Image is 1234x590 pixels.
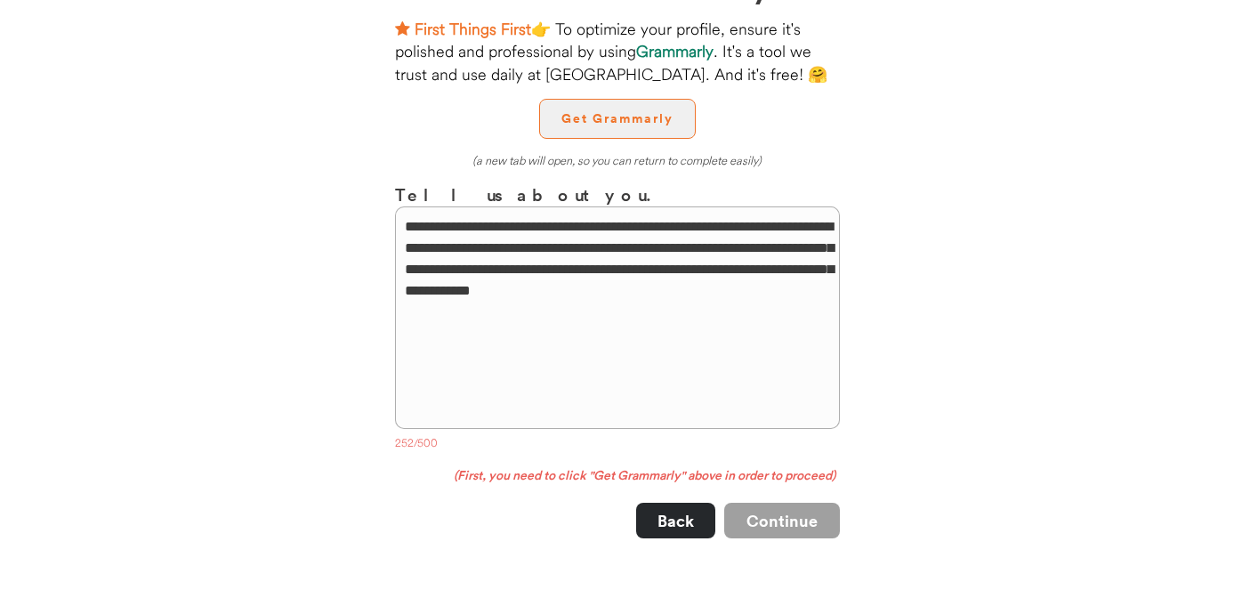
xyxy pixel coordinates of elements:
[636,41,714,61] strong: Grammarly
[539,99,696,139] button: Get Grammarly
[395,182,840,207] h3: Tell us about you.
[636,503,715,538] button: Back
[395,436,840,454] div: 252/500
[415,19,531,39] strong: First Things First
[472,153,762,167] em: (a new tab will open, so you can return to complete easily)
[395,18,840,85] div: 👉 To optimize your profile, ensure it's polished and professional by using . It's a tool we trust...
[724,503,840,538] button: Continue
[395,467,840,485] div: (First, you need to click "Get Grammarly" above in order to proceed)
